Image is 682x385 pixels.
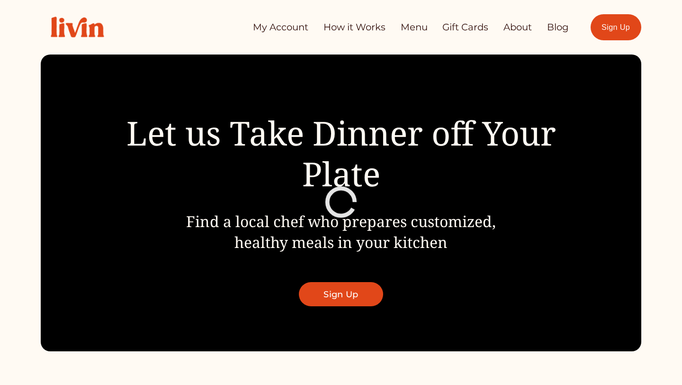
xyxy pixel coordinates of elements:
a: Menu [401,18,428,37]
a: My Account [253,18,308,37]
span: Let us Take Dinner off Your Plate [126,110,565,196]
a: Blog [547,18,569,37]
a: How it Works [323,18,386,37]
img: Livin [41,7,114,47]
a: Gift Cards [442,18,488,37]
span: Find a local chef who prepares customized, healthy meals in your kitchen [186,211,496,252]
a: About [503,18,532,37]
a: Sign Up [299,282,383,306]
a: Sign Up [591,14,641,40]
